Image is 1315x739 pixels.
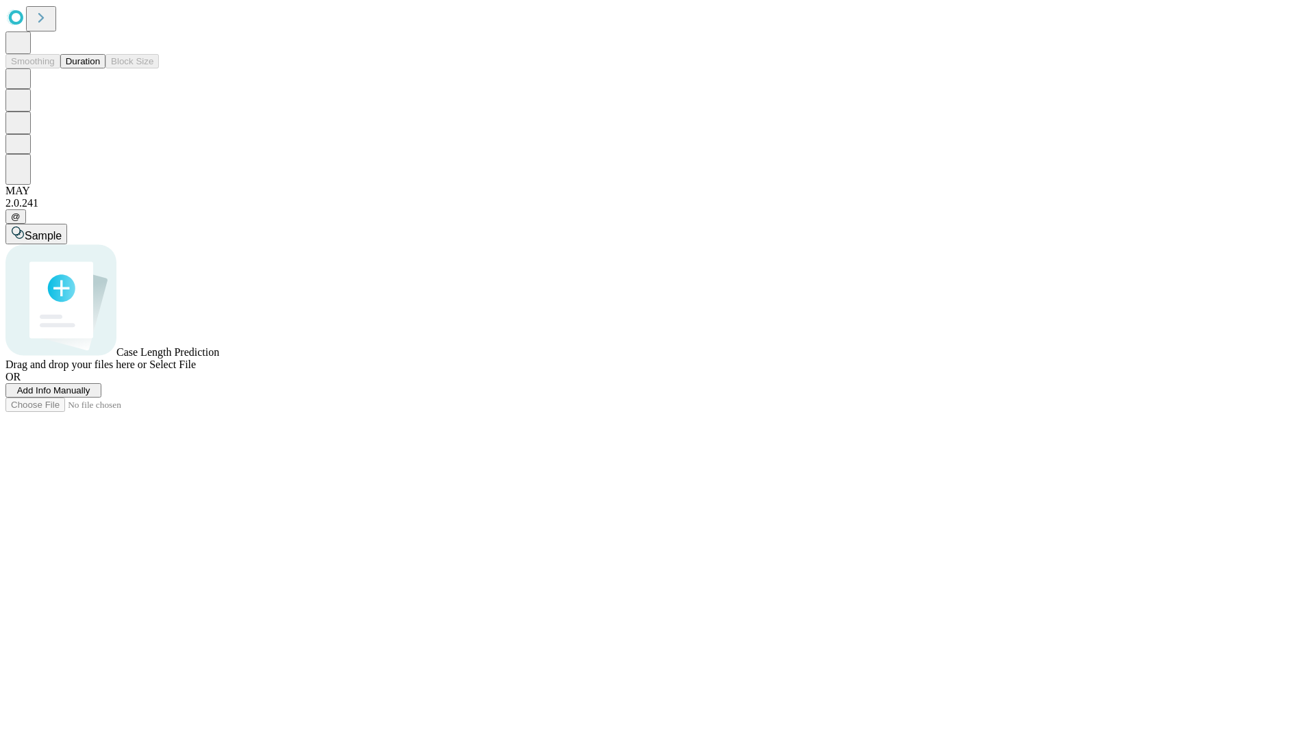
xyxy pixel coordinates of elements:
[5,209,26,224] button: @
[116,346,219,358] span: Case Length Prediction
[149,359,196,370] span: Select File
[5,383,101,398] button: Add Info Manually
[105,54,159,68] button: Block Size
[25,230,62,242] span: Sample
[17,385,90,396] span: Add Info Manually
[5,185,1310,197] div: MAY
[5,359,147,370] span: Drag and drop your files here or
[5,54,60,68] button: Smoothing
[5,224,67,244] button: Sample
[60,54,105,68] button: Duration
[11,211,21,222] span: @
[5,197,1310,209] div: 2.0.241
[5,371,21,383] span: OR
